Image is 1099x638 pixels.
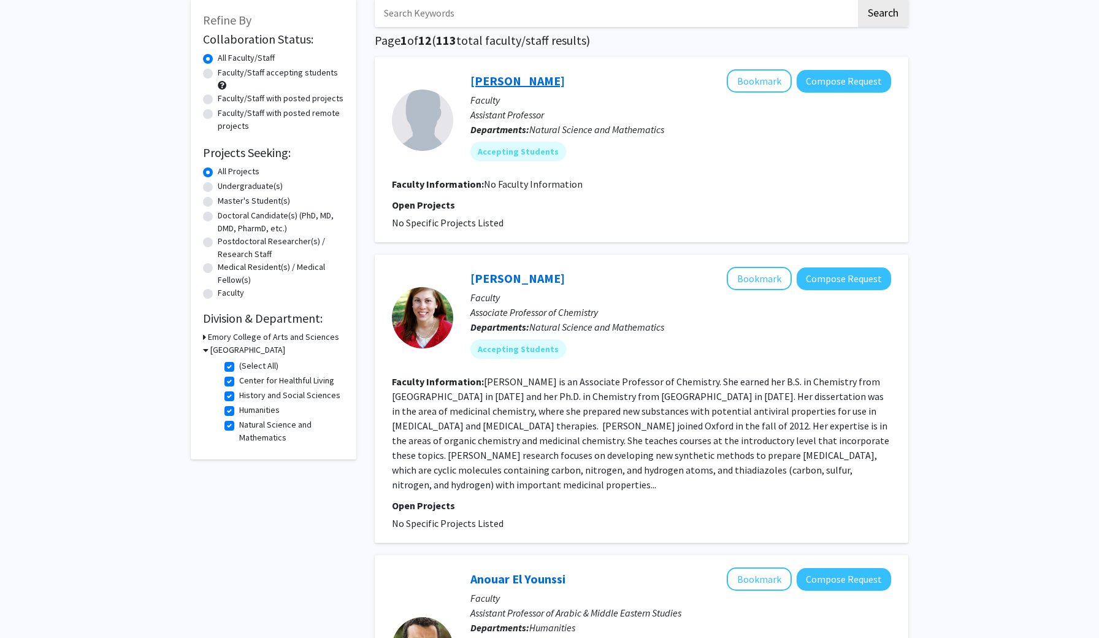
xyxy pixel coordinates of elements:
span: Natural Science and Mathematics [529,321,664,333]
label: Humanities [239,404,280,417]
iframe: Chat [9,583,52,629]
label: Master's Student(s) [218,194,290,207]
p: Open Projects [392,498,891,513]
h2: Division & Department: [203,311,344,326]
button: Add Anouar El Younssi to Bookmarks [727,567,792,591]
label: (Select All) [239,359,278,372]
h2: Projects Seeking: [203,145,344,160]
label: Undergraduate(s) [218,180,283,193]
h3: Emory College of Arts and Sciences [208,331,339,344]
span: Refine By [203,12,251,28]
mat-chip: Accepting Students [470,142,566,161]
label: All Faculty/Staff [218,52,275,64]
label: Faculty [218,286,244,299]
label: Faculty/Staff with posted projects [218,92,343,105]
b: Departments: [470,123,529,136]
p: Faculty [470,93,891,107]
button: Compose Request to Kelly Murray-Stoker [797,70,891,93]
span: No Faculty Information [484,178,583,190]
a: Anouar El Younssi [470,571,565,586]
span: No Specific Projects Listed [392,517,504,529]
span: 12 [418,33,432,48]
b: Faculty Information: [392,375,484,388]
p: Faculty [470,591,891,605]
span: No Specific Projects Listed [392,217,504,229]
p: Assistant Professor [470,107,891,122]
mat-chip: Accepting Students [470,339,566,359]
a: [PERSON_NAME] [470,271,565,286]
label: Center for Healthful Living [239,374,334,387]
button: Add Annette Neuman to Bookmarks [727,267,792,290]
label: Natural Science and Mathematics [239,418,341,444]
label: All Projects [218,165,259,178]
span: 1 [400,33,407,48]
button: Add Kelly Murray-Stoker to Bookmarks [727,69,792,93]
a: [PERSON_NAME] [470,73,565,88]
h1: Page of ( total faculty/staff results) [375,33,908,48]
span: Natural Science and Mathematics [529,123,664,136]
p: Assistant Professor of Arabic & Middle Eastern Studies [470,605,891,620]
p: Associate Professor of Chemistry [470,305,891,320]
span: 113 [436,33,456,48]
label: Faculty/Staff accepting students [218,66,338,79]
label: Postdoctoral Researcher(s) / Research Staff [218,235,344,261]
span: Humanities [529,621,575,634]
label: Doctoral Candidate(s) (PhD, MD, DMD, PharmD, etc.) [218,209,344,235]
b: Departments: [470,321,529,333]
fg-read-more: [PERSON_NAME] is an Associate Professor of Chemistry. She earned her B.S. in Chemistry from [GEOG... [392,375,889,491]
b: Faculty Information: [392,178,484,190]
h3: [GEOGRAPHIC_DATA] [210,344,285,356]
p: Open Projects [392,198,891,212]
button: Compose Request to Annette Neuman [797,267,891,290]
label: Medical Resident(s) / Medical Fellow(s) [218,261,344,286]
label: Faculty/Staff with posted remote projects [218,107,344,133]
button: Compose Request to Anouar El Younssi [797,568,891,591]
p: Faculty [470,290,891,305]
label: History and Social Sciences [239,389,340,402]
h2: Collaboration Status: [203,32,344,47]
b: Departments: [470,621,529,634]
